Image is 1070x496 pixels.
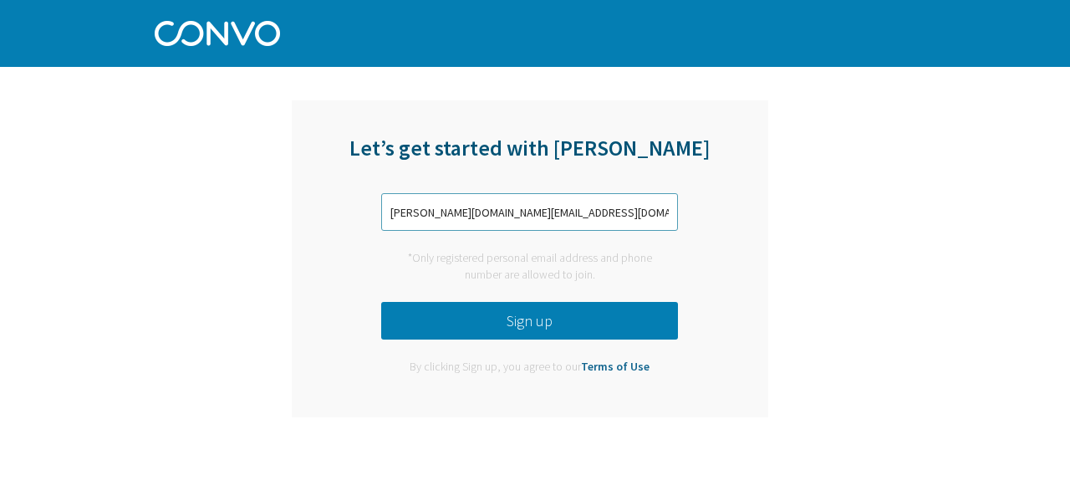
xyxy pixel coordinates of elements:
a: Terms of Use [581,359,650,374]
input: Enter phone number or email address [381,193,678,231]
div: *Only registered personal email address and phone number are allowed to join. [381,250,678,283]
button: Sign up [381,302,678,340]
div: Let’s get started with [PERSON_NAME] [292,134,768,182]
div: By clicking Sign up, you agree to our [397,359,662,376]
img: Convo Logo [155,17,280,46]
